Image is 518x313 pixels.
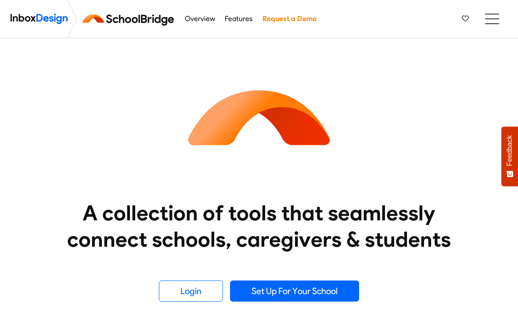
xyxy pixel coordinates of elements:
[81,8,180,29] img: schoolbridge logo
[182,10,217,28] a: Overview
[159,281,223,302] a: Login
[55,200,463,252] heading: A collection of tools that seamlessly connect schools, caregivers & students
[501,126,518,186] button: Feedback - Show survey
[180,38,338,196] img: icon_schoolbridge.svg
[223,10,255,28] a: Features
[506,135,514,166] span: Feedback
[260,10,319,28] a: Request a Demo
[230,281,359,302] a: Set Up For Your School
